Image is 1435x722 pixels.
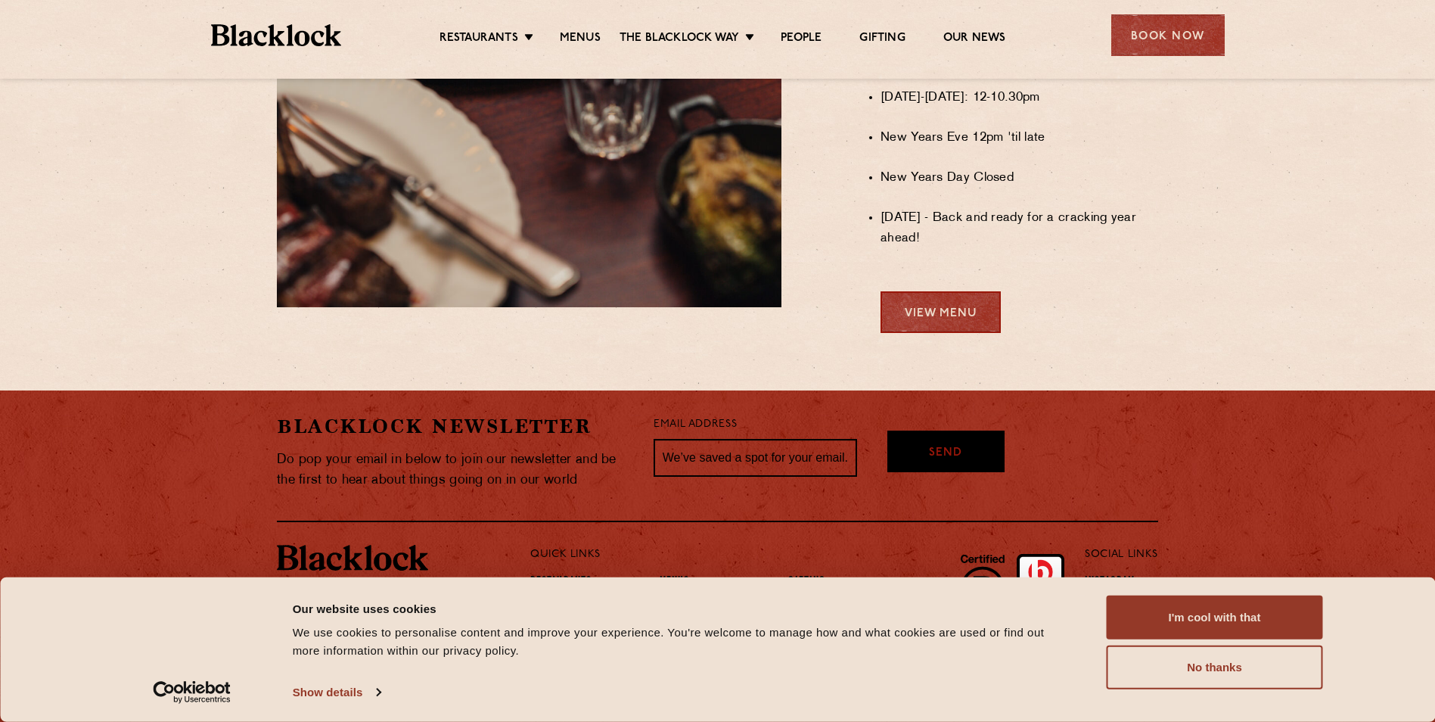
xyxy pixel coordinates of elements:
p: Do pop your email in below to join our newsletter and be the first to hear about things going on ... [277,450,631,490]
li: [DATE]-[DATE]: 12-10.30pm [881,88,1158,108]
img: BL_Textured_Logo-footer-cropped.svg [211,24,342,46]
img: B-Corp-Logo-Black-RGB.svg [952,546,1014,636]
a: Show details [293,681,380,704]
a: Restaurants [530,575,592,592]
a: Menus [660,575,690,592]
span: Send [929,445,962,462]
p: Quick Links [530,545,1035,565]
a: Instagram [1085,575,1135,592]
img: BL_Textured_Logo-footer-cropped.svg [277,545,428,571]
a: People [781,31,822,48]
div: We use cookies to personalise content and improve your experience. You're welcome to manage how a... [293,624,1073,660]
input: We’ve saved a spot for your email... [654,439,857,477]
a: The Blacklock Way [620,31,739,48]
div: Book Now [1111,14,1225,56]
a: Restaurants [440,31,518,48]
button: No thanks [1107,646,1323,689]
a: Menus [560,31,601,48]
p: Social Links [1085,545,1158,565]
h2: Blacklock Newsletter [277,413,631,440]
a: Usercentrics Cookiebot - opens in a new window [126,681,258,704]
a: Our News [943,31,1006,48]
button: I'm cool with that [1107,596,1323,640]
li: New Years Eve 12pm 'til late [881,128,1158,148]
li: New Years Day Closed [881,168,1158,188]
a: View Menu [881,291,1001,333]
label: Email Address [654,416,737,434]
a: Gifting [859,31,905,48]
div: Our website uses cookies [293,599,1073,618]
img: Accred_2023_2star.png [1017,554,1064,637]
a: Gifting [788,575,825,592]
li: [DATE] - Back and ready for a cracking year ahead! [881,208,1158,249]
